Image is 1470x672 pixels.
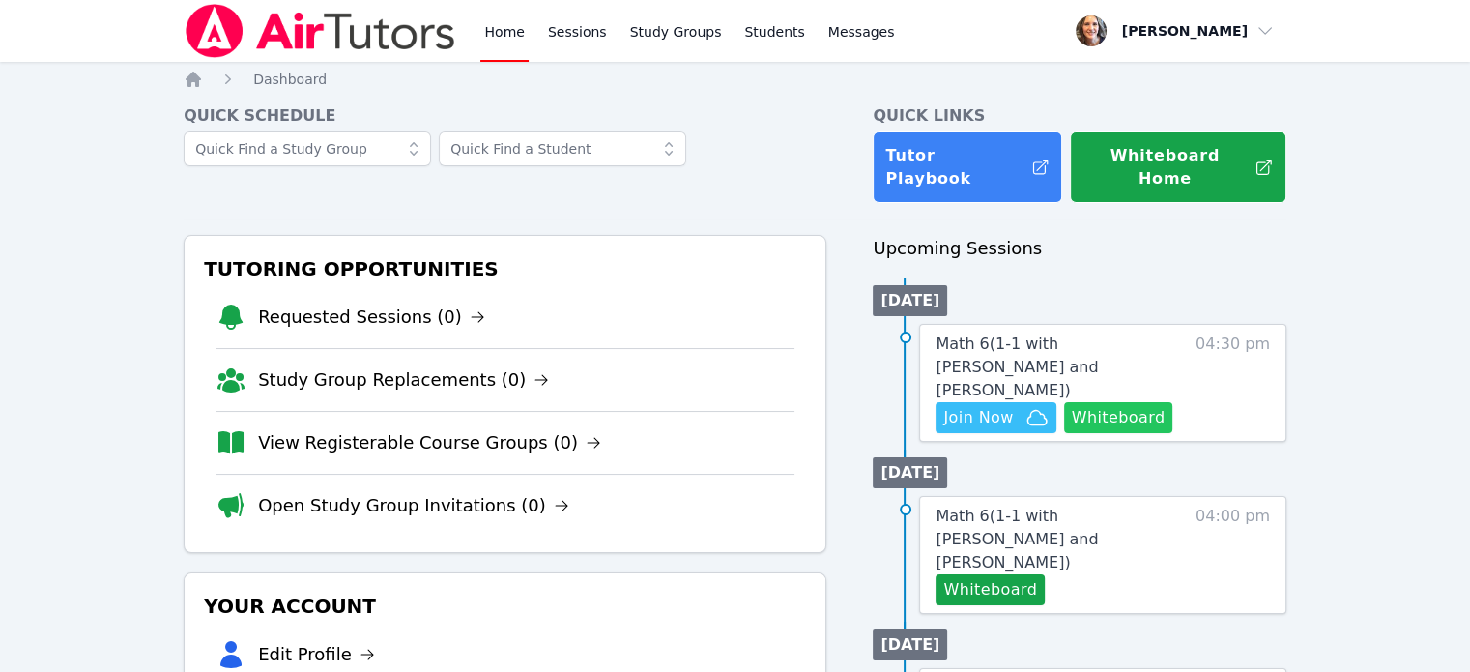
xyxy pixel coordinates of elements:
[936,402,1055,433] button: Join Now
[1196,333,1270,433] span: 04:30 pm
[200,589,810,624] h3: Your Account
[184,131,431,166] input: Quick Find a Study Group
[253,72,327,87] span: Dashboard
[258,492,569,519] a: Open Study Group Invitations (0)
[1070,131,1286,203] button: Whiteboard Home
[873,285,947,316] li: [DATE]
[258,366,549,394] a: Study Group Replacements (0)
[873,629,947,660] li: [DATE]
[936,505,1186,574] a: Math 6(1-1 with [PERSON_NAME] and [PERSON_NAME])
[184,104,826,128] h4: Quick Schedule
[258,304,485,331] a: Requested Sessions (0)
[1064,402,1173,433] button: Whiteboard
[873,457,947,488] li: [DATE]
[873,104,1286,128] h4: Quick Links
[936,335,1098,399] span: Math 6 ( 1-1 with [PERSON_NAME] and [PERSON_NAME] )
[828,22,895,42] span: Messages
[936,574,1045,605] button: Whiteboard
[184,70,1286,89] nav: Breadcrumb
[258,641,375,668] a: Edit Profile
[200,251,810,286] h3: Tutoring Opportunities
[873,235,1286,262] h3: Upcoming Sessions
[873,131,1062,203] a: Tutor Playbook
[439,131,686,166] input: Quick Find a Student
[258,429,601,456] a: View Registerable Course Groups (0)
[184,4,457,58] img: Air Tutors
[936,333,1186,402] a: Math 6(1-1 with [PERSON_NAME] and [PERSON_NAME])
[1196,505,1270,605] span: 04:00 pm
[936,507,1098,571] span: Math 6 ( 1-1 with [PERSON_NAME] and [PERSON_NAME] )
[253,70,327,89] a: Dashboard
[943,406,1013,429] span: Join Now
